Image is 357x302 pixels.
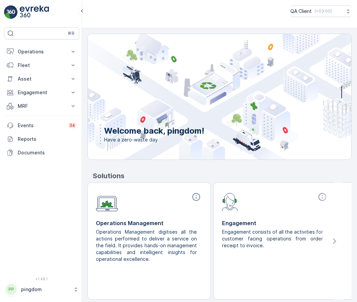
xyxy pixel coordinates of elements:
[4,277,79,281] span: v 1.48.1
[104,125,204,136] p: Welcome back, pingdom!
[18,62,66,69] p: Fleet
[4,99,79,113] button: MRF
[104,136,204,143] span: Have a zero-waste day
[290,8,312,15] p: QA Client
[18,149,76,156] p: Documents
[18,136,76,142] p: Reports
[4,86,79,99] button: Engagement
[18,48,66,55] p: Operations
[96,192,118,212] img: module-icon
[4,5,18,19] img: logo
[18,122,64,129] p: Events
[222,192,238,211] img: module-icon
[290,5,352,17] button: QA Client(+03:00)
[4,45,79,58] button: Operations
[20,5,49,19] img: logo_light-DOdMpM7g.png
[21,286,70,293] p: pingdom
[6,284,17,295] div: PP
[18,89,66,96] p: Engagement
[18,75,66,82] p: Asset
[4,58,79,72] button: Fleet
[314,9,332,14] p: ( +03:00 )
[93,171,352,181] p: Solutions
[57,34,351,160] img: city illustration
[68,31,74,36] p: ⌘B
[222,229,323,249] p: Engagement consists of all the activities for customer facing operations from order receipt to in...
[4,132,79,146] a: Reports
[69,123,75,128] p: 34
[4,282,79,297] button: PPpingdom
[96,219,202,227] p: Operations Management
[4,72,79,86] button: Asset
[96,229,197,263] p: Operations Management digitises all the actions performed to deliver a service on the field. It p...
[4,119,79,132] a: Events34
[222,219,328,227] p: Engagement
[4,146,79,160] a: Documents
[18,103,66,110] p: MRF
